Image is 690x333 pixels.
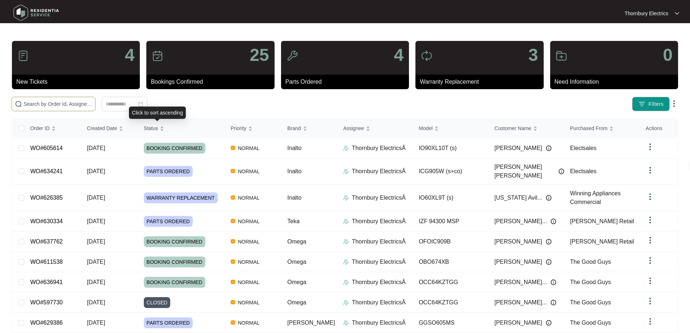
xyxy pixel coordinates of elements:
span: BOOKING CONFIRMED [144,236,205,247]
img: dropdown arrow [646,142,655,151]
a: WO#605614 [30,145,63,151]
img: Assigner Icon [343,300,349,305]
span: [PERSON_NAME] [494,258,542,266]
span: NORMAL [235,217,263,226]
img: dropdown arrow [646,297,655,305]
p: 0 [663,46,673,64]
td: GGSO605MS [413,313,489,333]
a: WO#634241 [30,168,63,174]
span: Purchased From [570,124,607,132]
span: NORMAL [235,237,263,246]
img: Assigner Icon [343,218,349,224]
span: [PERSON_NAME] Retail [570,218,634,224]
td: IZF 94300 MSP [413,211,489,232]
th: Actions [640,119,678,138]
img: Info icon [546,320,552,326]
td: OCC64KZTGG [413,292,489,313]
span: Omega [287,279,306,285]
span: [PERSON_NAME] [494,144,542,153]
span: Omega [287,238,306,245]
img: dropdown arrow [646,236,655,245]
button: filter iconFilters [632,97,670,111]
img: Assigner Icon [343,320,349,326]
span: The Good Guys [570,299,611,305]
span: [DATE] [87,195,105,201]
th: Created Date [81,119,138,138]
span: BOOKING CONFIRMED [144,277,205,288]
span: Electsales [570,168,597,174]
td: OBO674XB [413,252,489,272]
span: NORMAL [235,319,263,327]
div: Click to sort ascending [129,107,186,119]
th: Order ID [24,119,81,138]
span: [PERSON_NAME] Retail [570,238,634,245]
img: residentia service logo [11,2,62,24]
span: NORMAL [235,144,263,153]
span: Created Date [87,124,117,132]
a: WO#597730 [30,299,63,305]
span: The Good Guys [570,259,611,265]
p: Thornbury ElectricsÂ [352,237,406,246]
span: Winning Appliances Commercial [570,190,621,205]
th: Assignee [337,119,413,138]
span: [PERSON_NAME] [PERSON_NAME] [494,163,555,180]
img: Assigner Icon [343,145,349,151]
span: [DATE] [87,259,105,265]
span: PARTS ORDERED [144,166,193,177]
img: Assigner Icon [343,195,349,201]
img: Vercel Logo [231,169,235,173]
a: WO#611538 [30,259,63,265]
span: Customer Name [494,124,531,132]
img: Assigner Icon [343,259,349,265]
img: Assigner Icon [343,279,349,285]
p: Thornbury ElectricsÂ [352,193,406,202]
span: NORMAL [235,258,263,266]
img: Info icon [551,300,556,305]
img: Info icon [559,168,564,174]
span: WARRANTY REPLACEMENT [144,192,218,203]
span: Order ID [30,124,50,132]
img: Vercel Logo [231,146,235,150]
img: dropdown arrow [646,256,655,265]
th: Priority [225,119,282,138]
span: Filters [648,100,664,108]
p: Bookings Confirmed [151,78,274,86]
span: Brand [287,124,301,132]
p: Need Information [555,78,678,86]
a: WO#629386 [30,320,63,326]
span: The Good Guys [570,320,611,326]
span: Inalto [287,145,301,151]
span: BOOKING CONFIRMED [144,257,205,267]
a: WO#630334 [30,218,63,224]
span: [DATE] [87,299,105,305]
a: WO#626385 [30,195,63,201]
img: dropdown arrow [675,12,679,15]
p: New Tickets [16,78,140,86]
p: Thornbury ElectricsÂ [352,144,406,153]
span: BOOKING CONFIRMED [144,143,205,154]
th: Customer Name [489,119,564,138]
p: Thornbury Electrics [624,10,668,17]
p: 4 [394,46,403,64]
span: PARTS ORDERED [144,216,193,227]
span: [PERSON_NAME] [494,237,542,246]
span: [DATE] [87,320,105,326]
p: Thornbury ElectricsÂ [352,217,406,226]
p: Parts Ordered [285,78,409,86]
span: Status [144,124,158,132]
p: Thornbury ElectricsÂ [352,319,406,327]
p: 4 [125,46,135,64]
span: The Good Guys [570,279,611,285]
td: ICG905W (s+co) [413,158,489,185]
span: [DATE] [87,168,105,174]
img: dropdown arrow [646,166,655,175]
span: Inalto [287,195,301,201]
span: PARTS ORDERED [144,317,193,328]
img: Info icon [546,259,552,265]
img: dropdown arrow [646,317,655,326]
span: NORMAL [235,298,263,307]
img: filter icon [638,100,645,108]
img: dropdown arrow [646,276,655,285]
td: IO60XL9T (s) [413,185,489,211]
img: search-icon [15,100,22,108]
